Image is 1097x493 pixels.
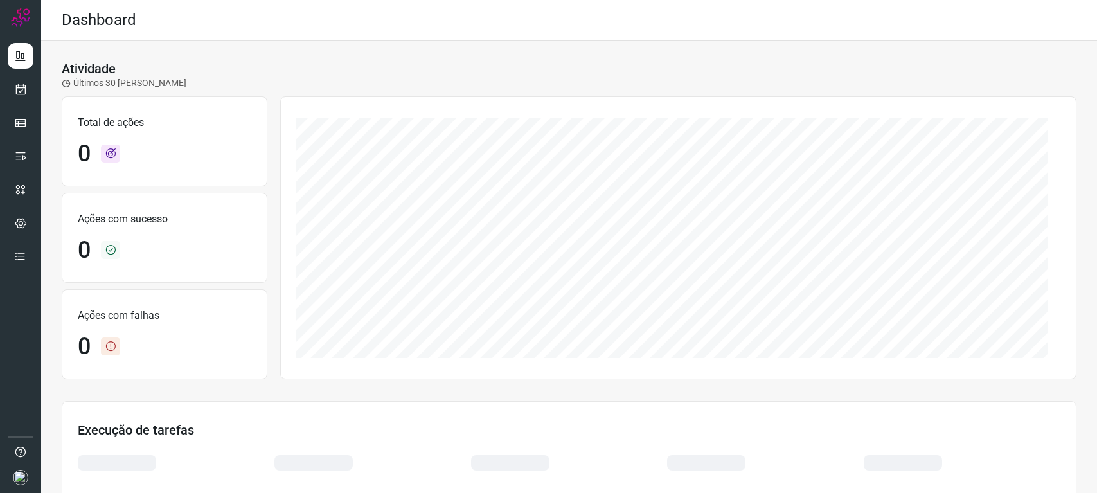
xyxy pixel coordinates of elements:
[62,11,136,30] h2: Dashboard
[78,333,91,361] h1: 0
[78,308,251,323] p: Ações com falhas
[78,140,91,168] h1: 0
[78,422,1060,438] h3: Execução de tarefas
[62,61,116,76] h3: Atividade
[78,237,91,264] h1: 0
[11,8,30,27] img: Logo
[78,211,251,227] p: Ações com sucesso
[62,76,186,90] p: Últimos 30 [PERSON_NAME]
[78,115,251,130] p: Total de ações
